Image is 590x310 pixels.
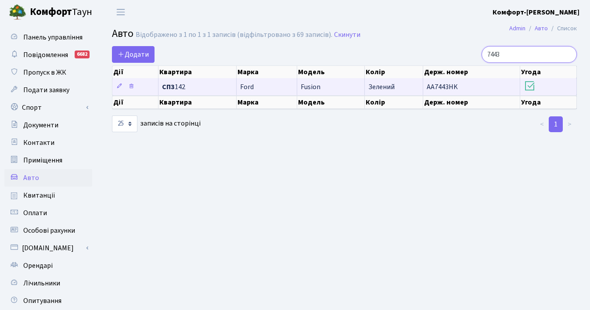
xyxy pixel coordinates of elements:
[237,66,297,78] th: Марка
[4,257,92,274] a: Орендарі
[237,96,297,109] th: Марка
[112,115,137,132] select: записів на сторінці
[30,5,92,20] span: Таун
[23,191,55,200] span: Квитанції
[4,187,92,204] a: Квитанції
[23,120,58,130] span: Документи
[23,226,75,235] span: Особові рахунки
[4,204,92,222] a: Оплати
[23,261,53,270] span: Орендарі
[4,134,92,151] a: Контакти
[520,66,577,78] th: Угода
[162,82,175,92] b: СП3
[493,7,579,18] a: Комфорт-[PERSON_NAME]
[4,29,92,46] a: Панель управління
[23,50,68,60] span: Повідомлення
[482,46,577,63] input: Пошук...
[496,19,590,38] nav: breadcrumb
[4,81,92,99] a: Подати заявку
[162,83,233,90] span: 142
[9,4,26,21] img: logo.png
[4,239,92,257] a: [DOMAIN_NAME]
[110,5,132,19] button: Переключити навігацію
[520,96,577,109] th: Угода
[158,96,237,109] th: Квартира
[112,46,155,63] a: Додати
[23,296,61,306] span: Опитування
[112,115,201,132] label: записів на сторінці
[75,50,90,58] div: 6682
[334,31,360,39] a: Скинути
[548,24,577,33] li: Список
[535,24,548,33] a: Авто
[509,24,525,33] a: Admin
[4,292,92,310] a: Опитування
[4,169,92,187] a: Авто
[240,82,254,92] span: Ford
[23,208,47,218] span: Оплати
[23,85,69,95] span: Подати заявку
[423,96,520,109] th: Держ. номер
[136,31,332,39] div: Відображено з 1 по 1 з 1 записів (відфільтровано з 69 записів).
[493,7,579,17] b: Комфорт-[PERSON_NAME]
[23,278,60,288] span: Лічильники
[4,64,92,81] a: Пропуск в ЖК
[297,66,365,78] th: Модель
[112,26,133,41] span: Авто
[365,66,423,78] th: Колір
[423,66,520,78] th: Держ. номер
[368,82,395,92] span: Зелений
[297,96,365,109] th: Модель
[4,222,92,239] a: Особові рахунки
[4,99,92,116] a: Спорт
[158,66,237,78] th: Квартира
[23,32,83,42] span: Панель управління
[4,151,92,169] a: Приміщення
[4,46,92,64] a: Повідомлення6682
[4,116,92,134] a: Документи
[112,96,158,109] th: Дії
[23,173,39,183] span: Авто
[365,96,423,109] th: Колір
[112,66,158,78] th: Дії
[549,116,563,132] a: 1
[4,274,92,292] a: Лічильники
[23,138,54,148] span: Контакти
[427,82,458,92] span: AA7443HK
[301,82,320,92] span: Fusion
[23,155,62,165] span: Приміщення
[118,50,149,59] span: Додати
[23,68,66,77] span: Пропуск в ЖК
[30,5,72,19] b: Комфорт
